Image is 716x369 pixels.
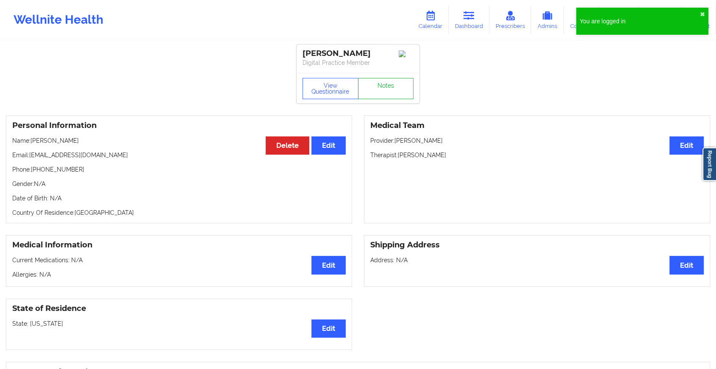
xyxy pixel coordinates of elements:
a: Calendar [412,6,449,34]
p: Email: [EMAIL_ADDRESS][DOMAIN_NAME] [12,151,346,159]
div: [PERSON_NAME] [302,49,414,58]
a: Report Bug [702,147,716,181]
button: Edit [669,256,704,274]
button: Edit [311,136,346,155]
p: Date of Birth: N/A [12,194,346,203]
p: Address: N/A [370,256,704,264]
p: Gender: N/A [12,180,346,188]
button: View Questionnaire [302,78,358,99]
a: Notes [358,78,414,99]
a: Prescribers [489,6,531,34]
button: Edit [311,319,346,338]
a: Coaches [564,6,599,34]
button: Delete [266,136,309,155]
p: State: [US_STATE] [12,319,346,328]
h3: State of Residence [12,304,346,314]
p: Name: [PERSON_NAME] [12,136,346,145]
p: Allergies: N/A [12,270,346,279]
p: Current Medications: N/A [12,256,346,264]
a: Dashboard [449,6,489,34]
img: Image%2Fplaceholer-image.png [399,50,414,57]
p: Country Of Residence: [GEOGRAPHIC_DATA] [12,208,346,217]
button: Edit [311,256,346,274]
p: Provider: [PERSON_NAME] [370,136,704,145]
h3: Personal Information [12,121,346,130]
p: Phone: [PHONE_NUMBER] [12,165,346,174]
h3: Shipping Address [370,240,704,250]
button: Edit [669,136,704,155]
h3: Medical Information [12,240,346,250]
div: You are logged in [580,17,700,25]
button: close [700,11,705,18]
p: Therapist: [PERSON_NAME] [370,151,704,159]
h3: Medical Team [370,121,704,130]
a: Admins [531,6,564,34]
p: Digital Practice Member [302,58,414,67]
